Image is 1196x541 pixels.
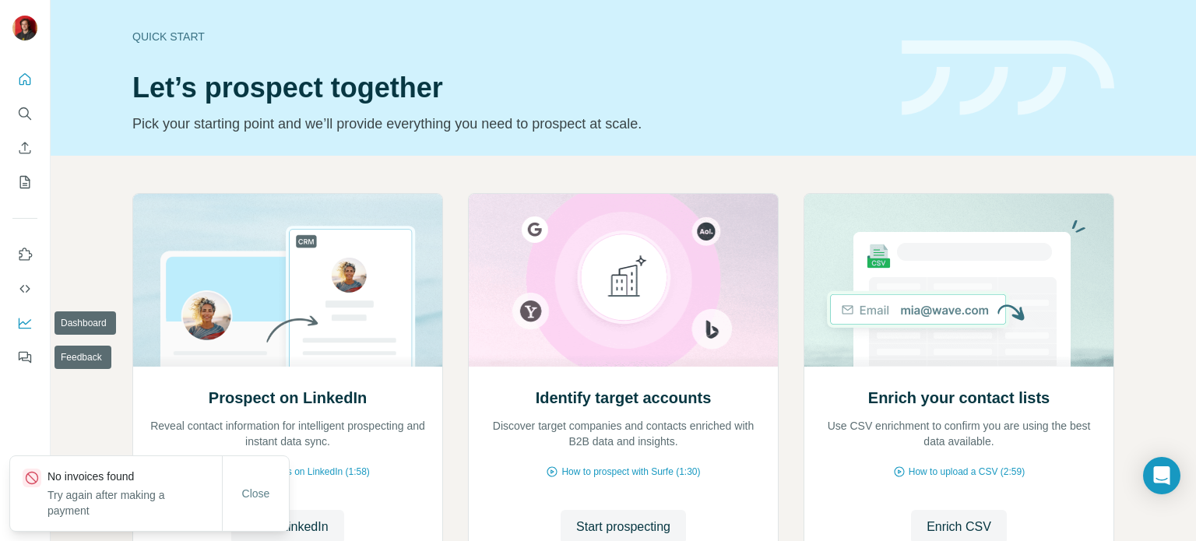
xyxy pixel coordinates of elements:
span: Enrich CSV [927,518,991,536]
h2: Identify target accounts [536,387,712,409]
h2: Enrich your contact lists [868,387,1050,409]
span: How to prospect with Surfe (1:30) [561,465,700,479]
p: Try again after making a payment [47,487,222,518]
span: Start prospecting [576,518,670,536]
img: Avatar [12,16,37,40]
h2: Prospect on LinkedIn [209,387,367,409]
img: Enrich your contact lists [804,194,1114,367]
button: Use Surfe on LinkedIn [12,241,37,269]
span: How Surfe works on LinkedIn (1:58) [221,465,370,479]
span: How to upload a CSV (2:59) [909,465,1025,479]
img: banner [902,40,1114,116]
h1: Let’s prospect together [132,72,883,104]
img: Prospect on LinkedIn [132,194,443,367]
p: Discover target companies and contacts enriched with B2B data and insights. [484,418,762,449]
div: Open Intercom Messenger [1143,457,1180,494]
button: Feedback [12,343,37,371]
p: Reveal contact information for intelligent prospecting and instant data sync. [149,418,427,449]
button: My lists [12,168,37,196]
button: Use Surfe API [12,275,37,303]
button: Close [231,480,281,508]
p: No invoices found [47,469,222,484]
button: Search [12,100,37,128]
button: Quick start [12,65,37,93]
span: Close [242,486,270,501]
button: Enrich CSV [12,134,37,162]
button: Dashboard [12,309,37,337]
img: Identify target accounts [468,194,779,367]
p: Pick your starting point and we’ll provide everything you need to prospect at scale. [132,113,883,135]
p: Use CSV enrichment to confirm you are using the best data available. [820,418,1098,449]
div: Quick start [132,29,883,44]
